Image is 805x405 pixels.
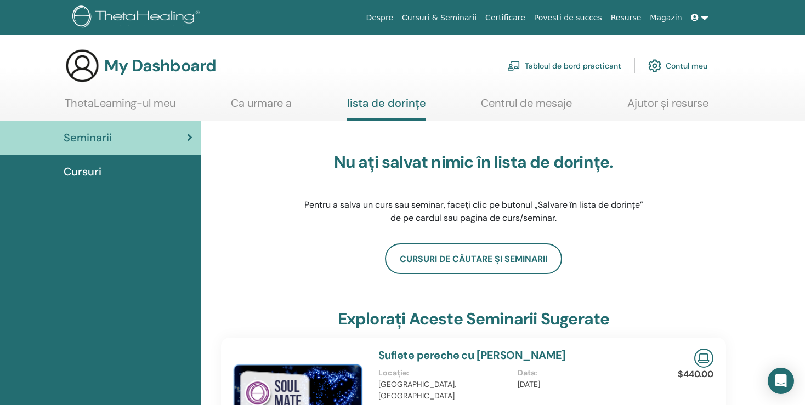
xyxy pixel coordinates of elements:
p: Locație : [378,367,511,379]
a: Magazin [645,8,686,28]
h3: My Dashboard [104,56,216,76]
a: Suflete pereche cu [PERSON_NAME] [378,348,566,362]
a: Cursuri & Seminarii [398,8,481,28]
a: Centrul de mesaje [481,96,572,118]
a: ThetaLearning-ul meu [65,96,175,118]
img: Live Online Seminar [694,349,713,368]
a: Tabloul de bord practicant [507,54,621,78]
p: [DATE] [518,379,650,390]
p: Data : [518,367,650,379]
a: Contul meu [648,54,707,78]
a: Cursuri de căutare și seminarii [385,243,562,274]
h3: Nu ați salvat nimic în lista de dorințe. [301,152,647,172]
a: Ca urmare a [231,96,292,118]
div: Open Intercom Messenger [768,368,794,394]
a: Ajutor și resurse [627,96,708,118]
img: generic-user-icon.jpg [65,48,100,83]
img: logo.png [72,5,203,30]
p: $440.00 [678,368,713,381]
a: Despre [361,8,398,28]
a: lista de dorințe [347,96,426,121]
p: [GEOGRAPHIC_DATA], [GEOGRAPHIC_DATA] [378,379,511,402]
span: Seminarii [64,129,112,146]
a: Povesti de succes [530,8,606,28]
p: Pentru a salva un curs sau seminar, faceți clic pe butonul „Salvare în lista de dorințe” de pe ca... [301,198,647,225]
span: Cursuri [64,163,101,180]
h3: Explorați aceste seminarii sugerate [338,309,610,329]
a: Certificare [481,8,530,28]
img: cog.svg [648,56,661,75]
img: chalkboard-teacher.svg [507,61,520,71]
a: Resurse [606,8,646,28]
